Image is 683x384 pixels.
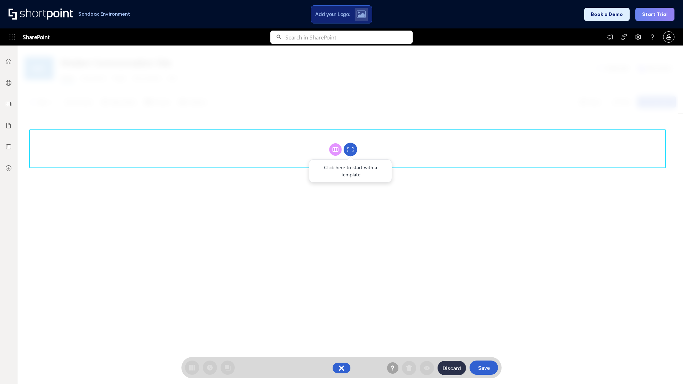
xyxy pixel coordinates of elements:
[438,361,466,375] button: Discard
[315,11,350,17] span: Add your Logo:
[584,8,630,21] button: Book a Demo
[470,361,498,375] button: Save
[78,12,130,16] h1: Sandbox Environment
[356,10,366,18] img: Upload logo
[23,28,49,46] span: SharePoint
[285,31,413,44] input: Search in SharePoint
[647,350,683,384] iframe: Chat Widget
[635,8,674,21] button: Start Trial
